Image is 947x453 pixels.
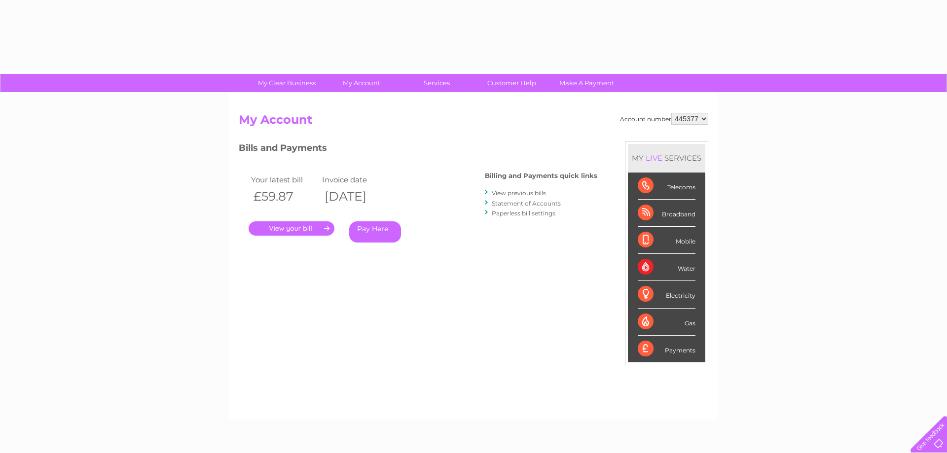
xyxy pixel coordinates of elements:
a: Pay Here [349,221,401,243]
div: Mobile [638,227,695,254]
div: LIVE [644,153,664,163]
a: Make A Payment [546,74,627,92]
div: Broadband [638,200,695,227]
th: £59.87 [249,186,320,207]
a: Services [396,74,477,92]
a: Paperless bill settings [492,209,555,217]
div: Telecoms [638,173,695,200]
div: Payments [638,336,695,362]
div: Water [638,254,695,281]
td: Your latest bill [249,173,320,186]
div: MY SERVICES [628,144,705,172]
a: Statement of Accounts [492,200,561,207]
a: Customer Help [471,74,552,92]
a: My Account [321,74,402,92]
th: [DATE] [320,186,391,207]
a: My Clear Business [246,74,328,92]
h4: Billing and Payments quick links [485,172,597,179]
div: Account number [620,113,708,125]
h3: Bills and Payments [239,141,597,158]
a: . [249,221,334,236]
td: Invoice date [320,173,391,186]
div: Gas [638,309,695,336]
h2: My Account [239,113,708,132]
div: Electricity [638,281,695,308]
a: View previous bills [492,189,546,197]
